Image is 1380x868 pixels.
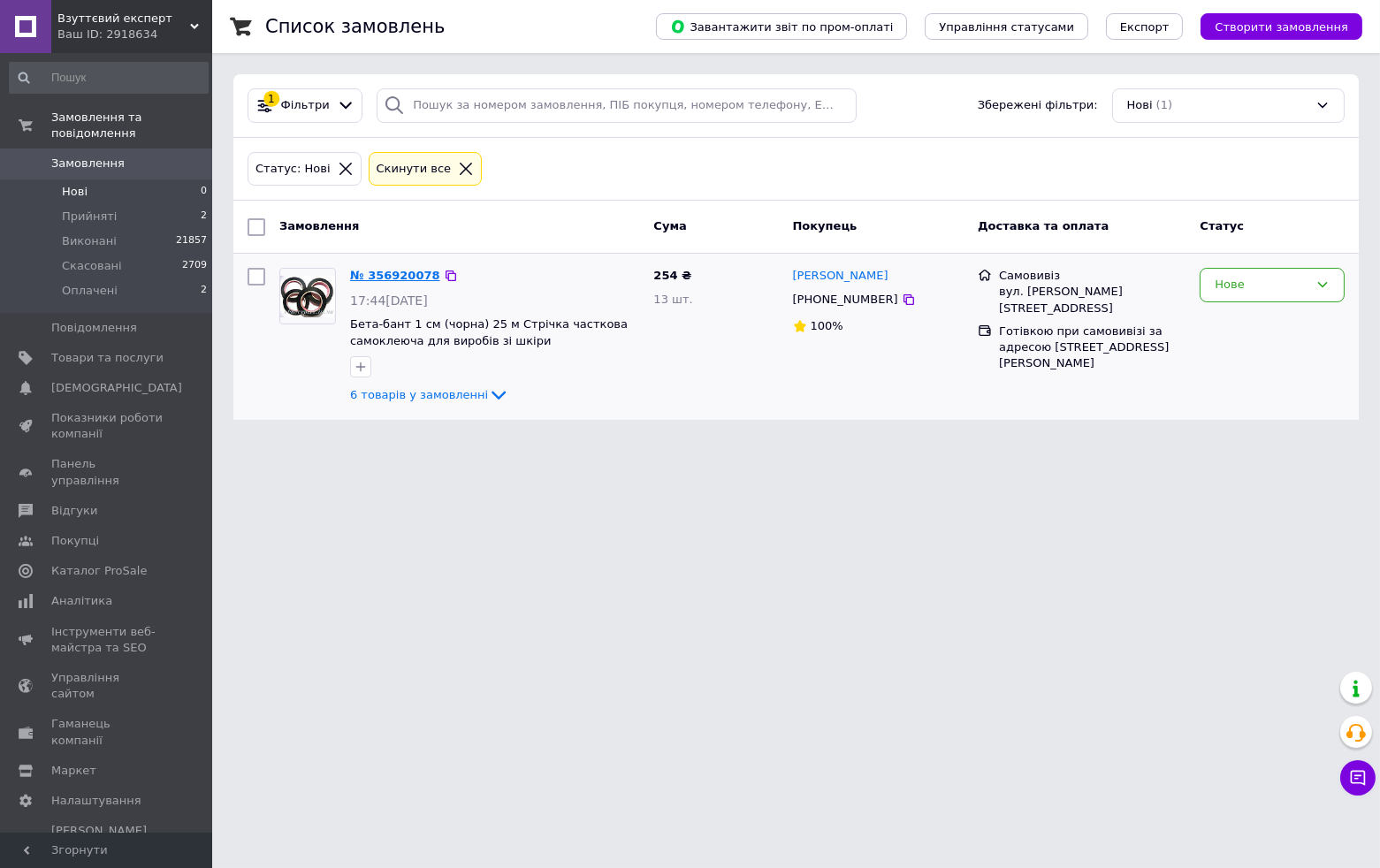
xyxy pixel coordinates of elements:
[999,324,1186,372] div: Готівкою при самовивізі за адресою [STREET_ADDRESS][PERSON_NAME]
[1200,219,1244,232] span: Статус
[51,320,137,336] span: Повідомлення
[176,233,207,249] span: 21857
[62,233,117,249] span: Виконані
[350,388,509,401] a: 6 товарів у замовленні
[1215,276,1308,294] div: Нове
[653,219,686,232] span: Cума
[51,456,164,488] span: Панель управління
[62,184,88,200] span: Нові
[51,670,164,702] span: Управління сайтом
[789,288,902,311] div: [PHONE_NUMBER]
[281,97,330,114] span: Фільтри
[793,219,858,232] span: Покупець
[1215,20,1348,34] span: Створити замовлення
[263,91,279,107] div: 1
[62,209,117,225] span: Прийняті
[51,624,164,656] span: Інструменти веб-майстра та SEO
[51,110,212,141] span: Замовлення та повідомлення
[62,283,118,299] span: Оплачені
[57,11,190,27] span: Взуттєвий експерт
[999,268,1186,284] div: Самовивіз
[51,410,164,442] span: Показники роботи компанії
[1183,19,1362,33] a: Створити замовлення
[978,97,1098,114] span: Збережені фільтри:
[201,209,207,225] span: 2
[51,533,99,549] span: Покупці
[350,317,628,347] a: Бета-бант 1 см (чорна) 25 м Стрічка часткова самоклеюча для виробів зі шкіри
[1106,13,1184,40] button: Експорт
[51,350,164,366] span: Товари та послуги
[57,27,212,42] div: Ваш ID: 2918634
[925,13,1088,40] button: Управління статусами
[51,716,164,748] span: Гаманець компанії
[51,503,97,519] span: Відгуки
[656,13,907,40] button: Завантажити звіт по пром-оплаті
[653,293,692,306] span: 13 шт.
[51,793,141,809] span: Налаштування
[9,62,209,94] input: Пошук
[182,258,207,274] span: 2709
[978,219,1109,232] span: Доставка та оплата
[350,388,488,401] span: 6 товарів у замовленні
[793,268,888,285] a: [PERSON_NAME]
[377,88,857,123] input: Пошук за номером замовлення, ПІБ покупця, номером телефону, Email, номером накладної
[1201,13,1362,40] button: Створити замовлення
[51,380,182,396] span: [DEMOGRAPHIC_DATA]
[939,20,1074,34] span: Управління статусами
[51,593,112,609] span: Аналітика
[62,258,122,274] span: Скасовані
[1156,98,1172,111] span: (1)
[811,319,843,332] span: 100%
[373,160,455,179] div: Cкинути все
[280,276,335,317] img: Фото товару
[51,763,96,779] span: Маркет
[279,219,359,232] span: Замовлення
[1340,760,1376,796] button: Чат з покупцем
[350,293,428,308] span: 17:44[DATE]
[1120,20,1170,34] span: Експорт
[1127,97,1153,114] span: Нові
[265,16,445,37] h1: Список замовлень
[999,284,1186,316] div: вул. [PERSON_NAME][STREET_ADDRESS]
[201,184,207,200] span: 0
[51,563,147,579] span: Каталог ProSale
[350,269,440,282] a: № 356920078
[670,19,893,34] span: Завантажити звіт по пром-оплаті
[279,268,336,324] a: Фото товару
[252,160,334,179] div: Статус: Нові
[201,283,207,299] span: 2
[51,156,125,171] span: Замовлення
[653,269,691,282] span: 254 ₴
